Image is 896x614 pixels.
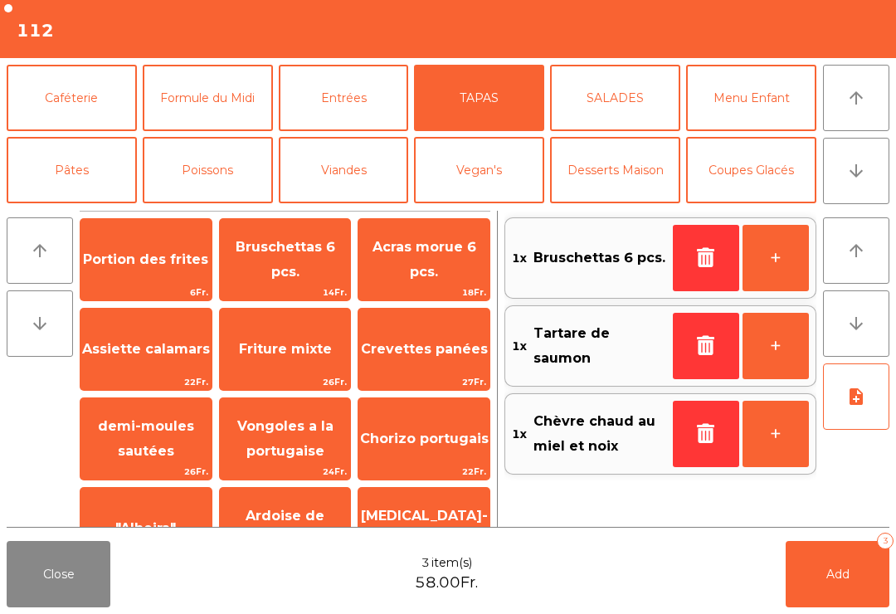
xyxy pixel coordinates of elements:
[414,137,544,203] button: Vegan's
[743,313,809,379] button: +
[80,285,212,300] span: 6Fr.
[80,464,212,480] span: 26Fr.
[244,508,327,548] span: Ardoise de charcuterie
[7,217,73,284] button: arrow_upward
[550,137,680,203] button: Desserts Maison
[823,290,889,357] button: arrow_downward
[846,241,866,261] i: arrow_upward
[220,374,351,390] span: 26Fr.
[846,314,866,334] i: arrow_downward
[115,520,176,536] span: "Alheira"
[237,418,334,459] span: Vongoles a la portugaise
[533,409,666,460] span: Chèvre chaud au miel et noix
[431,554,472,572] span: item(s)
[846,88,866,108] i: arrow_upward
[550,65,680,131] button: SALADES
[220,464,351,480] span: 24Fr.
[846,387,866,407] i: note_add
[823,217,889,284] button: arrow_upward
[533,321,666,372] span: Tartare de saumon
[686,137,816,203] button: Coupes Glacés
[786,541,889,607] button: Add3
[686,65,816,131] button: Menu Enfant
[361,341,488,357] span: Crevettes panées
[30,241,50,261] i: arrow_upward
[83,251,208,267] span: Portion des frites
[823,138,889,204] button: arrow_downward
[421,554,430,572] span: 3
[373,239,476,280] span: Acras morue 6 pcs.
[143,137,273,203] button: Poissons
[7,290,73,357] button: arrow_downward
[358,285,489,300] span: 18Fr.
[415,572,478,594] span: 58.00Fr.
[7,137,137,203] button: Pâtes
[82,341,210,357] span: Assiette calamars
[236,239,335,280] span: Bruschettas 6 pcs.
[512,321,527,372] span: 1x
[239,341,332,357] span: Friture mixte
[279,65,409,131] button: Entrées
[823,65,889,131] button: arrow_upward
[30,314,50,334] i: arrow_downward
[220,285,351,300] span: 14Fr.
[7,65,137,131] button: Caféterie
[512,246,527,270] span: 1x
[360,431,489,446] span: Chorizo portugais
[823,363,889,430] button: note_add
[743,225,809,291] button: +
[877,533,894,549] div: 3
[826,567,850,582] span: Add
[358,464,489,480] span: 22Fr.
[80,374,212,390] span: 22Fr.
[512,409,527,460] span: 1x
[143,65,273,131] button: Formule du Midi
[533,246,665,270] span: Bruschettas 6 pcs.
[17,18,54,43] h4: 112
[279,137,409,203] button: Viandes
[846,161,866,181] i: arrow_downward
[743,401,809,467] button: +
[7,541,110,607] button: Close
[414,65,544,131] button: TAPAS
[361,508,488,548] span: [MEDICAL_DATA]-pau
[358,374,489,390] span: 27Fr.
[98,418,194,459] span: demi-moules sautées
